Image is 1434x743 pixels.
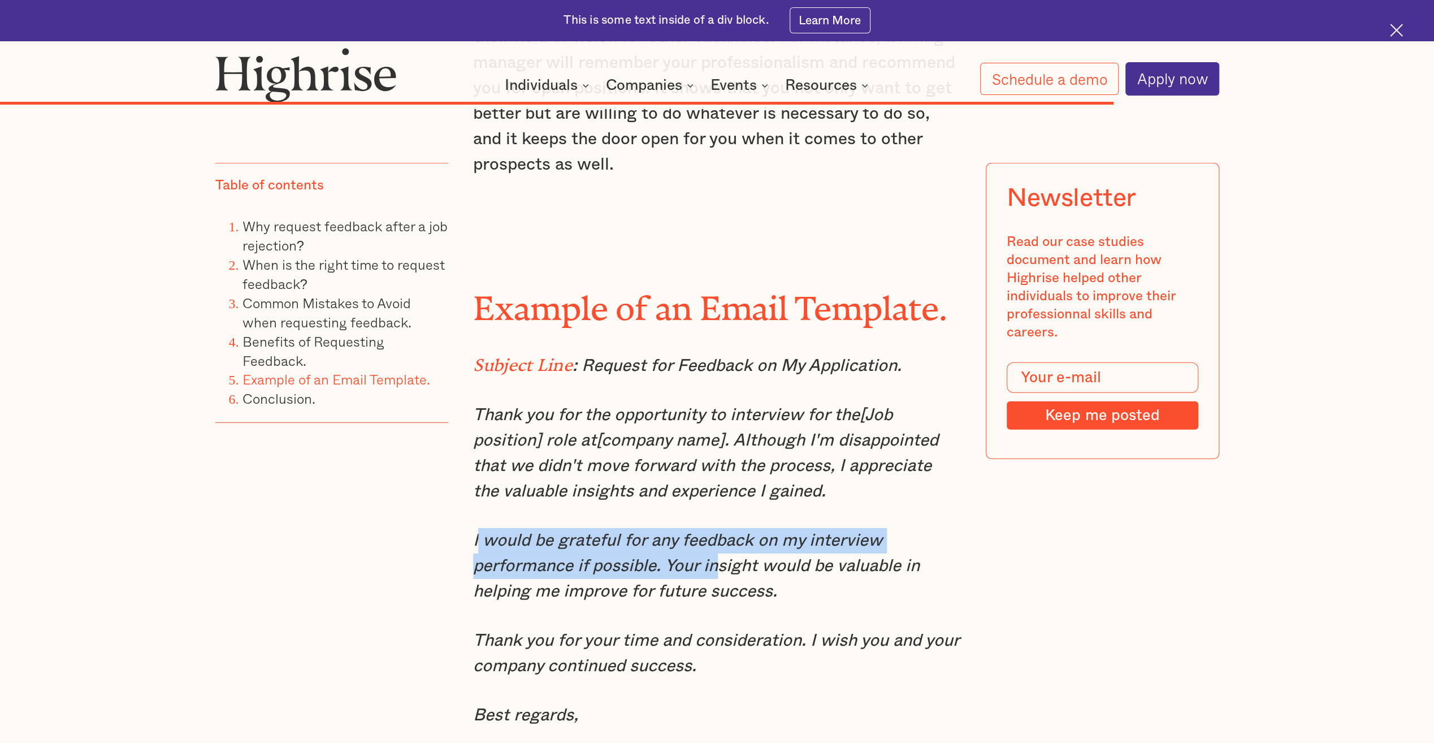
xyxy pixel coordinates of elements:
div: Individuals [505,79,592,92]
em: Best regards, [473,707,578,724]
div: Table of contents [215,177,324,195]
img: Highrise logo [215,47,397,102]
a: Apply now [1125,62,1219,95]
p: ‍ [473,201,961,227]
div: Events [710,79,757,92]
a: Why request feedback after a job rejection? [242,215,448,256]
a: Common Mistakes to Avoid when requesting feedback. [242,292,411,332]
div: Individuals [505,79,578,92]
form: Modal Form [1007,362,1198,430]
div: Companies [606,79,682,92]
em: : Request for Feedback on My Application. [573,357,902,374]
a: Schedule a demo [980,63,1119,96]
div: Events [710,79,772,92]
em: I would be grateful for any feedback on my interview performance if possible. Your insight would ... [473,532,920,600]
em: Thank you for your time and consideration. I wish you and your company continued success. [473,632,959,675]
a: When is the right time to request feedback? [242,254,445,294]
img: Cross icon [1390,24,1403,37]
div: Newsletter [1007,184,1136,213]
a: Example of an Email Template. [242,369,430,390]
a: Learn More [790,7,870,33]
div: Read our case studies document and learn how Highrise helped other individuals to improve their p... [1007,234,1198,342]
div: Companies [606,79,697,92]
div: Resources [785,79,872,92]
div: Resources [785,79,857,92]
em: Thank you for the opportunity to interview for the[Job position] role at[company name]. Although ... [473,407,938,500]
a: Benefits of Requesting Feedback. [242,330,384,370]
div: This is some text inside of a div block. [564,12,769,29]
h2: Example of an Email Template. [473,281,961,319]
input: Your e-mail [1007,362,1198,393]
a: Conclusion. [242,388,315,409]
input: Keep me posted [1007,401,1198,430]
em: Subject Line [473,355,573,366]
